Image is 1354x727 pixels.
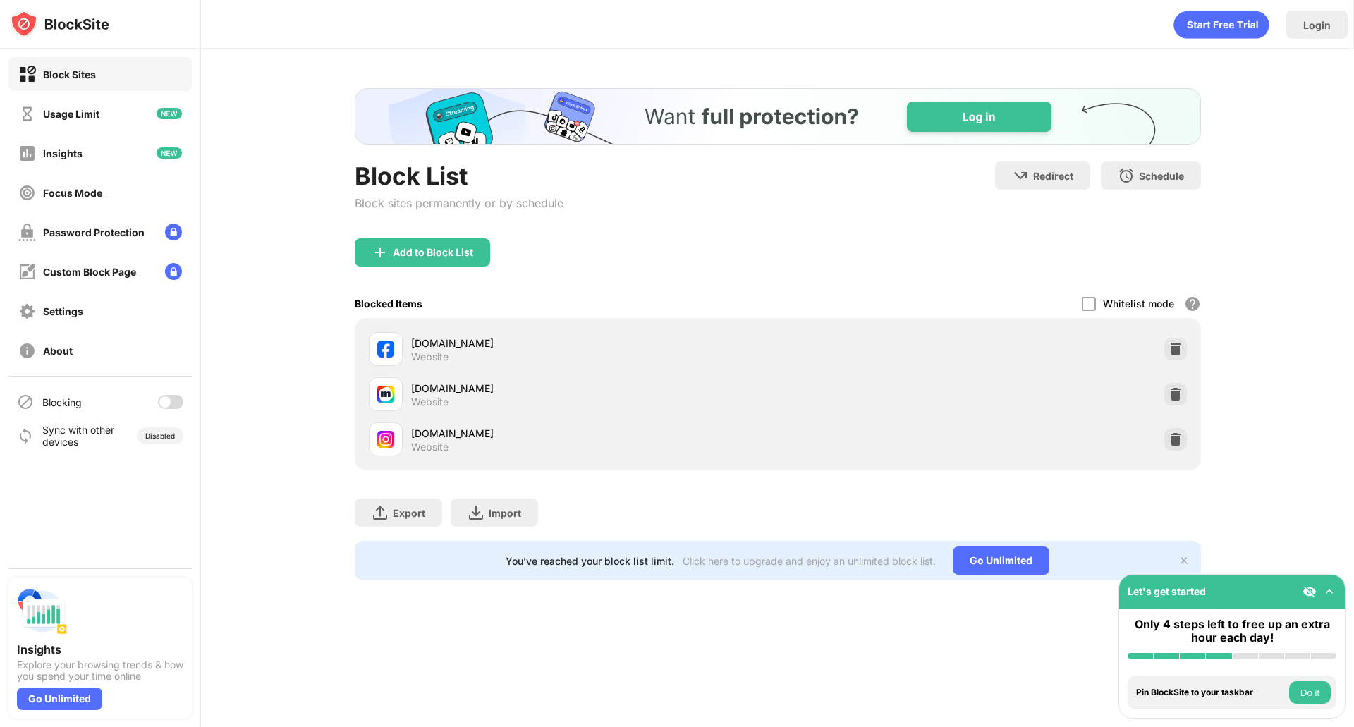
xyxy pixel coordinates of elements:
[1178,555,1190,566] img: x-button.svg
[17,688,102,710] div: Go Unlimited
[411,441,449,453] div: Website
[393,507,425,519] div: Export
[1173,11,1269,39] div: animation
[355,161,563,190] div: Block List
[17,659,183,682] div: Explore your browsing trends & how you spend your time online
[411,396,449,408] div: Website
[18,66,36,83] img: block-on.svg
[18,303,36,320] img: settings-off.svg
[953,546,1049,575] div: Go Unlimited
[355,88,1201,145] iframe: Banner
[43,266,136,278] div: Custom Block Page
[1128,585,1206,597] div: Let's get started
[18,105,36,123] img: time-usage-off.svg
[43,147,83,159] div: Insights
[377,386,394,403] img: favicons
[489,507,521,519] div: Import
[17,586,68,637] img: push-insights.svg
[17,393,34,410] img: blocking-icon.svg
[393,247,473,258] div: Add to Block List
[18,342,36,360] img: about-off.svg
[18,145,36,162] img: insights-off.svg
[506,555,674,567] div: You’ve reached your block list limit.
[355,298,422,310] div: Blocked Items
[42,396,82,408] div: Blocking
[377,431,394,448] img: favicons
[1128,618,1336,644] div: Only 4 steps left to free up an extra hour each day!
[17,642,183,656] div: Insights
[18,184,36,202] img: focus-off.svg
[1289,681,1331,704] button: Do it
[43,345,73,357] div: About
[411,426,778,441] div: [DOMAIN_NAME]
[165,224,182,240] img: lock-menu.svg
[411,350,449,363] div: Website
[411,381,778,396] div: [DOMAIN_NAME]
[43,68,96,80] div: Block Sites
[42,424,115,448] div: Sync with other devices
[683,555,936,567] div: Click here to upgrade and enjoy an unlimited block list.
[17,427,34,444] img: sync-icon.svg
[1139,170,1184,182] div: Schedule
[18,263,36,281] img: customize-block-page-off.svg
[355,196,563,210] div: Block sites permanently or by schedule
[43,226,145,238] div: Password Protection
[10,10,109,38] img: logo-blocksite.svg
[157,108,182,119] img: new-icon.svg
[377,341,394,358] img: favicons
[165,263,182,280] img: lock-menu.svg
[1322,585,1336,599] img: omni-setup-toggle.svg
[43,305,83,317] div: Settings
[1103,298,1174,310] div: Whitelist mode
[145,432,175,440] div: Disabled
[43,108,99,120] div: Usage Limit
[1303,19,1331,31] div: Login
[1303,585,1317,599] img: eye-not-visible.svg
[43,187,102,199] div: Focus Mode
[411,336,778,350] div: [DOMAIN_NAME]
[1033,170,1073,182] div: Redirect
[1136,688,1286,697] div: Pin BlockSite to your taskbar
[18,224,36,241] img: password-protection-off.svg
[157,147,182,159] img: new-icon.svg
